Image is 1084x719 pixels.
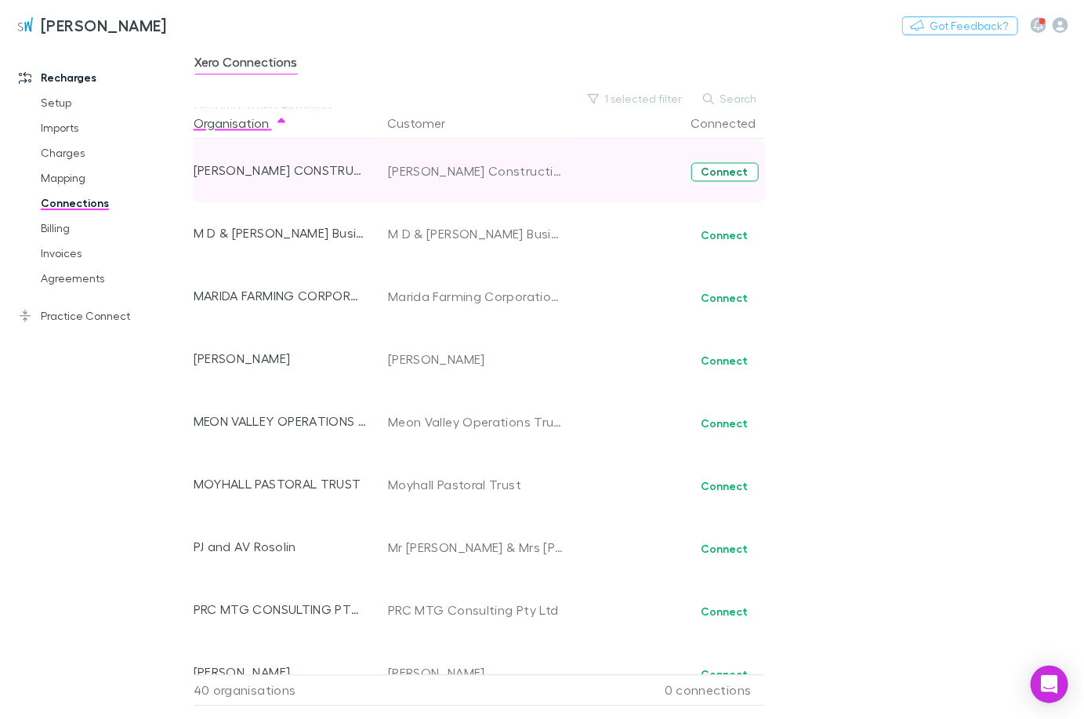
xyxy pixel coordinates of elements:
[25,241,206,266] a: Invoices
[691,351,759,370] button: Connect
[691,477,759,496] button: Connect
[388,265,564,328] div: Marida Farming Corporation Pty Ltd
[388,390,564,453] div: Meon Valley Operations Trust
[388,328,564,390] div: [PERSON_NAME]
[194,516,367,579] div: PJ and AV Rosolin
[388,516,564,579] div: Mr [PERSON_NAME] & Mrs [PERSON_NAME]
[691,602,759,621] button: Connect
[691,289,759,307] button: Connect
[194,140,367,202] div: [PERSON_NAME] CONSTRUCTIONS TRUST
[570,675,758,706] div: 0 connections
[16,16,34,34] img: Sinclair Wilson's Logo
[25,191,206,216] a: Connections
[902,16,1018,35] button: Got Feedback?
[388,108,465,140] button: Customer
[695,89,767,108] button: Search
[25,165,206,191] a: Mapping
[388,140,564,202] div: [PERSON_NAME] Constructions Trust
[25,266,206,291] a: Agreements
[388,202,564,265] div: M D & [PERSON_NAME] Business Trust
[25,216,206,241] a: Billing
[1031,666,1068,703] div: Open Intercom Messenger
[691,414,759,433] button: Connect
[691,108,775,140] button: Connected
[41,16,167,34] h3: [PERSON_NAME]
[194,328,367,390] div: [PERSON_NAME]
[691,226,759,245] button: Connect
[194,641,367,704] div: [PERSON_NAME]
[3,65,206,90] a: Recharges
[25,90,206,115] a: Setup
[25,140,206,165] a: Charges
[194,265,367,328] div: MARIDA FARMING CORPORATION PTY LTD
[6,6,176,44] a: [PERSON_NAME]
[580,89,692,108] button: 1 selected filter
[194,675,382,706] div: 40 organisations
[194,108,288,140] button: Organisation
[194,202,367,265] div: M D & [PERSON_NAME] Business Trust
[691,539,759,558] button: Connect
[194,453,367,516] div: MOYHALL PASTORAL TRUST
[691,163,759,182] button: Connect
[195,54,298,74] span: Xero Connections
[691,665,759,684] button: Connect
[194,390,367,453] div: MEON VALLEY OPERATIONS TRUST
[194,579,367,641] div: PRC MTG CONSULTING PTY LTD
[388,453,564,516] div: Moyhall Pastoral Trust
[25,115,206,140] a: Imports
[3,303,206,329] a: Practice Connect
[388,579,564,641] div: PRC MTG Consulting Pty Ltd
[388,641,564,704] div: [PERSON_NAME]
